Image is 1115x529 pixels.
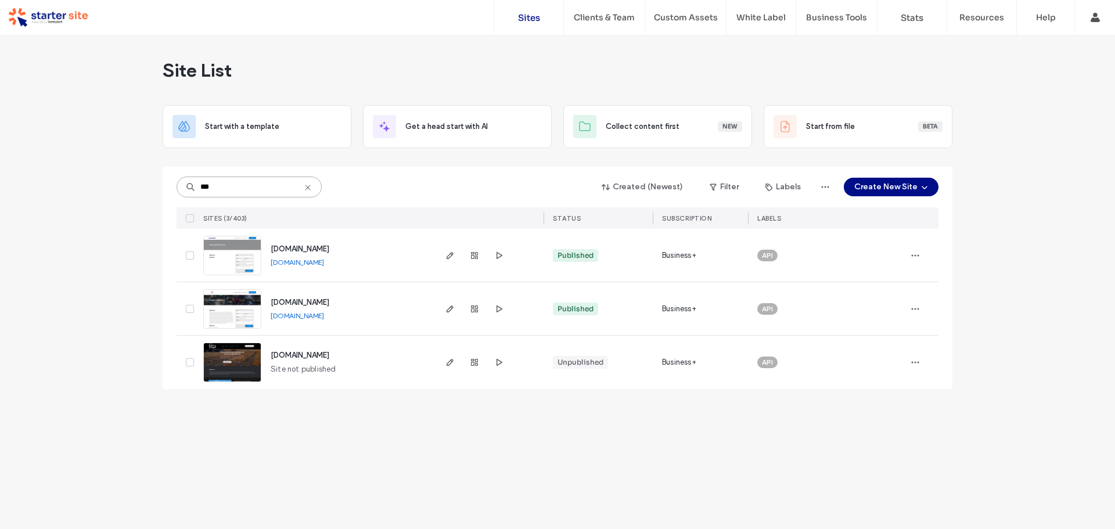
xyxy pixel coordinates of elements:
label: White Label [736,12,786,23]
span: API [762,250,773,261]
span: SUBSCRIPTION [662,214,711,222]
div: Unpublished [557,357,603,368]
span: Site not published [271,364,336,375]
span: [DOMAIN_NAME] [271,244,329,253]
span: Business+ [662,303,696,315]
span: Business+ [662,250,696,261]
span: Start with a template [205,121,279,132]
span: Start from file [806,121,855,132]
span: LABELS [757,214,781,222]
div: Get a head start with AI [363,105,552,148]
span: Collect content first [606,121,679,132]
a: [DOMAIN_NAME] [271,297,329,307]
span: Help [26,8,50,19]
button: Labels [755,178,811,196]
a: [DOMAIN_NAME] [271,244,329,254]
button: Create New Site [844,178,938,196]
div: Start with a template [163,105,351,148]
div: Start from fileBeta [764,105,952,148]
span: STATUS [553,214,581,222]
label: Sites [518,12,540,23]
div: Collect content firstNew [563,105,752,148]
a: [DOMAIN_NAME] [271,258,324,267]
span: [DOMAIN_NAME] [271,298,329,307]
a: [DOMAIN_NAME] [271,350,329,360]
div: Beta [918,121,943,132]
div: Published [557,304,594,314]
label: Resources [959,12,1004,23]
a: [DOMAIN_NAME] [271,311,324,320]
button: Filter [698,178,750,196]
span: Get a head start with AI [405,121,488,132]
label: Help [1036,12,1056,23]
span: SITES (3/403) [203,214,247,222]
button: Created (Newest) [592,178,693,196]
div: New [718,121,742,132]
span: [DOMAIN_NAME] [271,351,329,359]
span: API [762,357,773,368]
span: Site List [163,59,232,82]
span: Business+ [662,357,696,368]
span: API [762,304,773,314]
label: Clients & Team [574,12,635,23]
label: Stats [901,12,923,23]
label: Business Tools [806,12,867,23]
div: Published [557,250,594,261]
label: Custom Assets [654,12,718,23]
